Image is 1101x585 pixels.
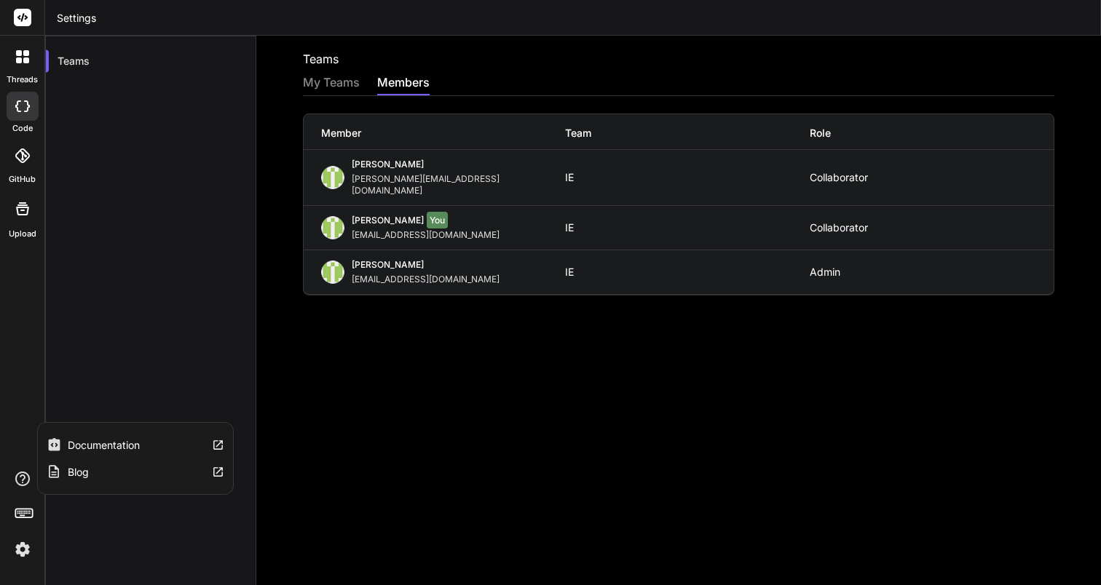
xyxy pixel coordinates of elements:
[352,173,565,196] div: [PERSON_NAME][EMAIL_ADDRESS][DOMAIN_NAME]
[352,274,505,285] div: [EMAIL_ADDRESS][DOMAIN_NAME]
[565,126,809,140] div: Team
[12,122,33,135] label: code
[810,126,1054,140] div: Role
[352,259,424,270] span: [PERSON_NAME]
[352,215,424,226] span: [PERSON_NAME]
[810,222,1054,234] div: Collaborator
[352,229,505,241] div: [EMAIL_ADDRESS][DOMAIN_NAME]
[38,458,233,485] a: Blog
[565,172,574,183] div: IE
[303,73,360,94] div: My Teams
[565,222,574,234] div: IE
[68,465,89,479] label: Blog
[303,50,339,68] h2: Teams
[9,228,36,240] label: Upload
[810,172,1054,183] div: Collaborator
[321,166,344,189] img: profile_image
[46,45,256,77] div: Teams
[9,173,36,186] label: GitHub
[377,73,430,94] div: members
[810,266,1054,278] div: Admin
[352,159,424,170] span: [PERSON_NAME]
[427,212,448,228] span: You
[38,431,233,458] a: Documentation
[321,126,565,140] div: Member
[321,216,344,239] img: profile_image
[68,438,140,453] label: Documentation
[10,537,35,562] img: settings
[7,73,38,86] label: threads
[321,260,344,284] img: profile_image
[565,266,574,278] div: IE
